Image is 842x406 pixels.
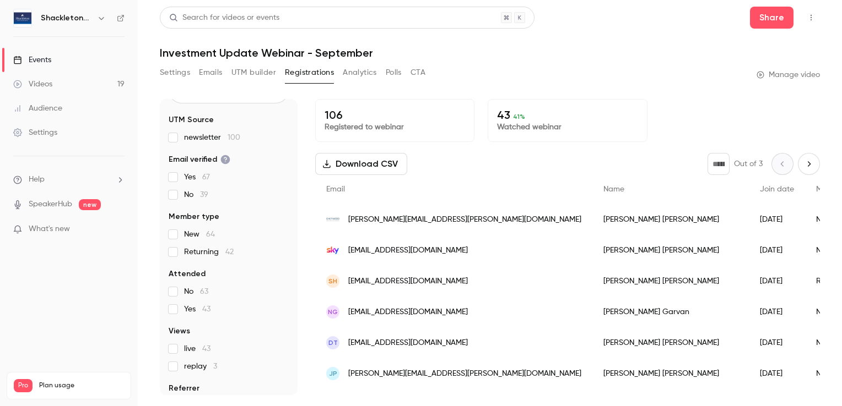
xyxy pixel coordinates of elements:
span: Returning [184,246,234,257]
span: Email [326,185,345,193]
span: 43 [202,345,210,353]
span: What's new [29,223,70,235]
span: New [184,229,215,240]
span: Email verified [169,154,230,165]
div: [PERSON_NAME] [PERSON_NAME] [592,204,749,235]
button: CTA [411,64,425,81]
span: live [184,343,210,354]
div: [PERSON_NAME] [PERSON_NAME] [592,235,749,266]
span: Pro [14,379,33,392]
div: [PERSON_NAME] [PERSON_NAME] [592,327,749,358]
button: Emails [199,64,222,81]
span: new [79,199,101,210]
p: 106 [325,108,465,122]
button: Polls [386,64,402,81]
span: Name [603,185,624,193]
div: [PERSON_NAME] [PERSON_NAME] [592,358,749,389]
button: Download CSV [315,153,407,175]
span: 63 [200,288,208,295]
span: 3 [213,363,217,370]
p: Watched webinar [497,122,638,133]
span: Help [29,174,45,185]
span: replay [184,361,217,372]
div: [DATE] [749,266,805,297]
div: [DATE] [749,235,805,266]
span: Attended [169,268,206,279]
div: [PERSON_NAME] Garvan [592,297,749,327]
span: No [184,286,208,297]
span: 64 [206,231,215,238]
span: Plan usage [39,381,124,390]
span: No [184,189,208,200]
span: Referrer [169,383,199,394]
span: 67 [202,173,210,181]
button: Next page [798,153,820,175]
h1: Investment Update Webinar - September [160,46,820,59]
span: 39 [200,191,208,199]
span: 42 [225,248,234,256]
span: Yes [184,172,210,183]
button: UTM builder [231,64,276,81]
span: [EMAIL_ADDRESS][DOMAIN_NAME] [348,245,468,256]
iframe: Noticeable Trigger [111,224,125,234]
button: Registrations [285,64,334,81]
span: [PERSON_NAME][EMAIL_ADDRESS][PERSON_NAME][DOMAIN_NAME] [348,368,581,380]
span: UTM Source [169,114,214,125]
span: Join date [760,185,794,193]
a: Manage video [757,69,820,80]
button: Analytics [343,64,377,81]
div: Audience [13,103,62,114]
div: [PERSON_NAME] [PERSON_NAME] [592,266,749,297]
p: Registered to webinar [325,122,465,133]
div: [DATE] [749,327,805,358]
span: JP [329,369,337,378]
span: [PERSON_NAME][EMAIL_ADDRESS][PERSON_NAME][DOMAIN_NAME] [348,214,581,226]
img: sky.com [326,244,339,257]
img: Shackleton Webinars [14,9,31,27]
div: Events [13,54,51,65]
li: help-dropdown-opener [13,174,125,185]
p: Out of 3 [734,158,763,169]
span: [EMAIL_ADDRESS][DOMAIN_NAME] [348,276,468,287]
div: Videos [13,79,52,90]
span: [EMAIL_ADDRESS][DOMAIN_NAME] [348,306,468,318]
span: Member type [169,211,219,222]
span: NG [328,307,338,317]
div: [DATE] [749,358,805,389]
span: Yes [184,304,210,315]
span: 43 [202,305,210,313]
span: DT [328,338,338,348]
div: Search for videos or events [169,12,279,24]
span: SH [328,276,337,286]
span: 41 % [513,113,525,120]
span: newsletter [184,132,240,143]
p: 43 [497,108,638,122]
button: Share [750,7,794,29]
h6: Shackleton Webinars [41,13,93,24]
span: Views [169,326,190,337]
a: SpeakerHub [29,199,72,210]
div: [DATE] [749,297,805,327]
span: 100 [228,134,240,141]
span: [EMAIL_ADDRESS][DOMAIN_NAME] [348,337,468,349]
div: [DATE] [749,204,805,235]
img: chetwoodim.co.uk [326,213,339,226]
div: Settings [13,127,57,138]
button: Settings [160,64,190,81]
